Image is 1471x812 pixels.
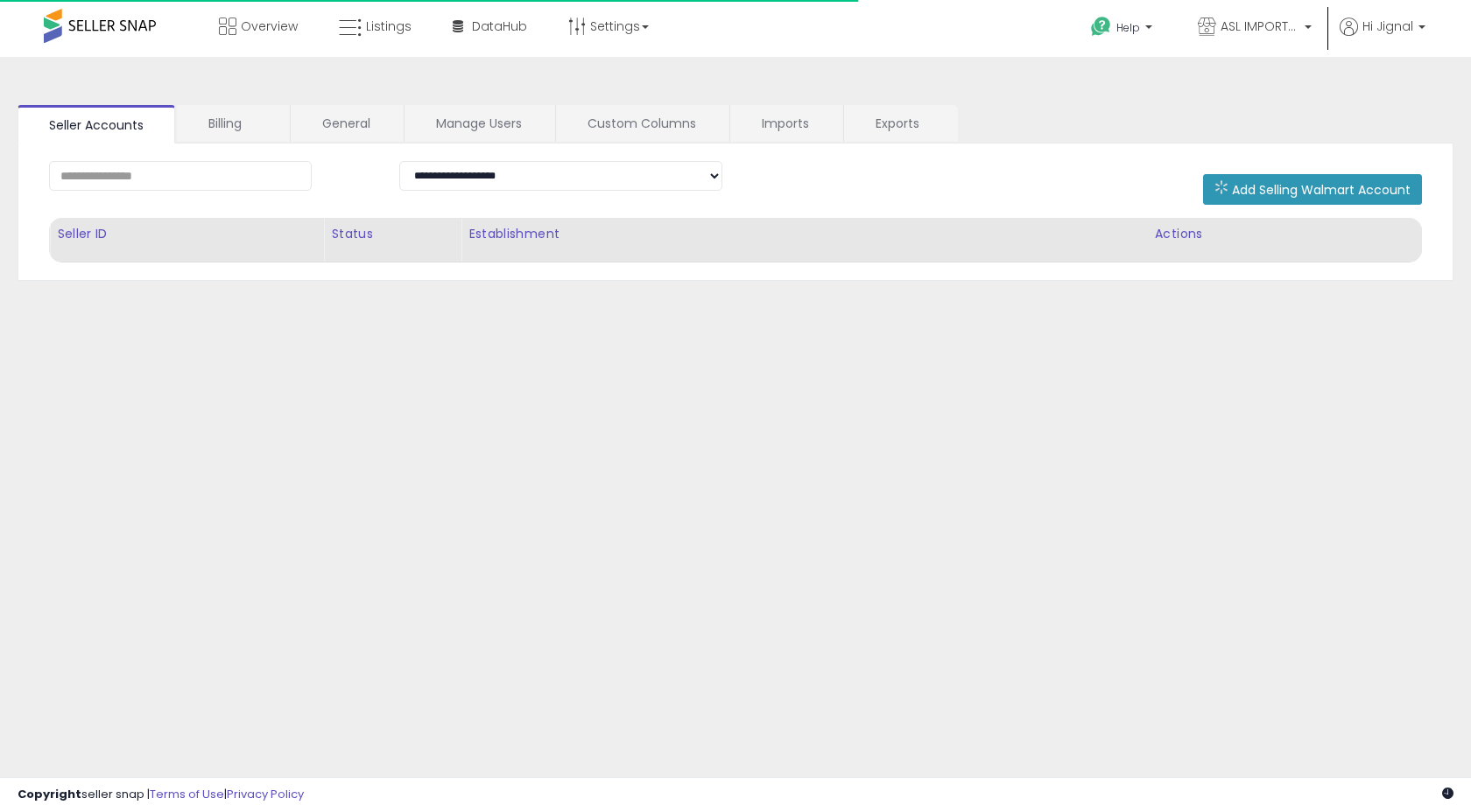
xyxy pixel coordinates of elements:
span: Hi Jignal [1362,17,1413,35]
a: Hi Jignal [1340,17,1425,57]
a: Manage Users [405,105,553,142]
button: Add Selling Walmart Account [1203,174,1422,205]
a: General [291,105,402,142]
span: Help [1116,20,1140,35]
div: Seller ID [57,225,316,243]
span: DataHub [472,17,527,35]
span: Listings [366,17,412,35]
a: Custom Columns [556,105,728,142]
a: Exports [844,105,956,142]
div: Establishment [468,225,1140,243]
div: Status [331,225,454,243]
a: Terms of Use [150,786,224,802]
span: Add Selling Walmart Account [1232,181,1411,199]
div: seller snap | | [18,787,304,803]
div: Actions [1155,225,1414,243]
i: Get Help [1090,16,1112,38]
a: Privacy Policy [227,786,304,802]
a: Help [1077,3,1170,57]
span: ASL IMPORTED [1221,17,1299,35]
strong: Copyright [18,786,81,802]
a: Seller Accounts [18,105,175,143]
a: Imports [730,105,841,142]
span: Overview [241,17,298,35]
a: Billing [177,105,288,142]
